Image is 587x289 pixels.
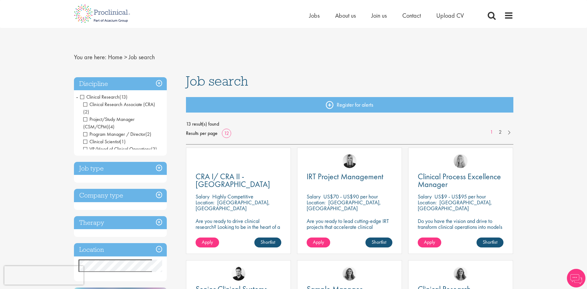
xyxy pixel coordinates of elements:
a: Shortlist [254,238,281,247]
a: Join us [371,11,387,20]
h3: Therapy [74,216,167,229]
span: Clinical Research Associate (CRA) [83,101,155,115]
span: Location: [418,199,437,206]
p: Do you have the vision and drive to transform clinical operations into models of excellence in a ... [418,218,503,242]
span: Clinical Scientist [83,138,120,145]
span: VP/Head of Clinical Operations [83,146,157,152]
span: > [124,53,127,61]
span: Salary [418,193,432,200]
a: Shortlist [365,238,392,247]
a: Apply [196,238,219,247]
p: US$9 - US$95 per hour [434,193,486,200]
a: Register for alerts [186,97,513,113]
span: Project/Study Manager (CSM/CPM) [83,116,135,130]
span: - [76,92,78,101]
p: [GEOGRAPHIC_DATA], [GEOGRAPHIC_DATA] [418,199,492,212]
h3: Location [74,243,167,256]
a: Clinical Process Excellence Manager [418,173,503,188]
span: Clinical Research Associate (CRA) [83,101,155,108]
span: Clinical Research [80,94,127,100]
span: Clinical Process Excellence Manager [418,171,501,189]
span: Apply [424,239,435,245]
span: Job search [186,73,248,89]
span: Program Manager / Director [83,131,145,137]
span: Apply [313,239,324,245]
p: Are you ready to drive clinical research? Looking to be in the heart of a company where precision... [196,218,281,242]
span: Salary [196,193,209,200]
span: 13 result(s) found [186,119,513,129]
a: Apply [418,238,441,247]
span: VP/Head of Clinical Operations [83,146,151,152]
span: (2) [83,109,89,115]
img: Shannon Briggs [454,154,468,168]
img: Anderson Maldonado [231,267,245,281]
span: Program Manager / Director [83,131,151,137]
span: Clinical Research [80,94,119,100]
span: Job search [129,53,155,61]
span: Clinical Scientist [83,138,126,145]
p: US$70 - US$90 per hour [323,193,378,200]
img: Jackie Cerchio [343,267,356,281]
span: Salary [307,193,321,200]
span: (4) [109,123,114,130]
a: Upload CV [436,11,464,20]
a: Contact [402,11,421,20]
span: Results per page [186,129,218,138]
img: Janelle Jones [343,154,356,168]
p: [GEOGRAPHIC_DATA], [GEOGRAPHIC_DATA] [196,199,270,212]
a: 12 [222,130,231,136]
span: Location: [307,199,326,206]
span: (1) [120,138,126,145]
img: Jackie Cerchio [454,267,468,281]
a: breadcrumb link [108,53,123,61]
img: Chatbot [567,269,585,287]
a: 1 [487,129,496,136]
h3: Company type [74,189,167,202]
span: (2) [145,131,151,137]
a: Shortlist [477,238,503,247]
span: You are here: [74,53,106,61]
a: 2 [496,129,505,136]
span: Location: [196,199,214,206]
a: About us [335,11,356,20]
h3: Discipline [74,77,167,91]
span: IRT Project Management [307,171,383,182]
p: Are you ready to lead cutting-edge IRT projects that accelerate clinical breakthroughs in biotech? [307,218,392,236]
span: CRA I/ CRA II - [GEOGRAPHIC_DATA] [196,171,270,189]
p: [GEOGRAPHIC_DATA], [GEOGRAPHIC_DATA] [307,199,381,212]
a: Apply [307,238,330,247]
a: CRA I/ CRA II - [GEOGRAPHIC_DATA] [196,173,281,188]
a: IRT Project Management [307,173,392,180]
h3: Job type [74,162,167,175]
span: Apply [202,239,213,245]
span: (3) [151,146,157,152]
iframe: reCAPTCHA [4,266,84,285]
p: Highly Competitive [212,193,253,200]
span: (13) [119,94,127,100]
a: Jobs [309,11,320,20]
